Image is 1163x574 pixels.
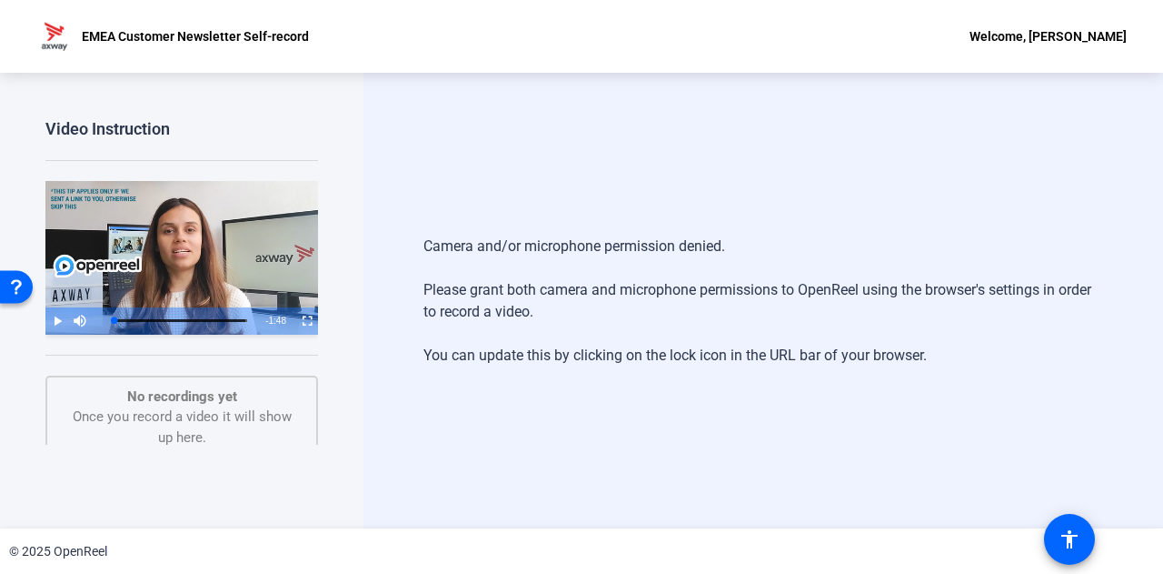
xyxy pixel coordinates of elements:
p: No recordings yet [65,387,298,408]
button: Fullscreen [295,307,318,335]
span: 1:48 [269,316,286,326]
button: Play [45,307,68,335]
div: Video Instruction [45,118,318,140]
button: Mute [68,307,91,335]
div: Once you record a video it will show up here. [65,387,298,448]
span: - [265,316,268,326]
div: © 2025 OpenReel [9,542,107,561]
div: Welcome, [PERSON_NAME] [969,25,1127,47]
div: Camera and/or microphone permission denied. Please grant both camera and microphone permissions t... [423,217,1103,385]
div: Progress Bar [114,319,247,322]
img: OpenReel logo [36,18,73,55]
p: EMEA Customer Newsletter Self-record [82,25,309,47]
mat-icon: accessibility [1059,529,1080,550]
div: Video Player [45,181,318,335]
